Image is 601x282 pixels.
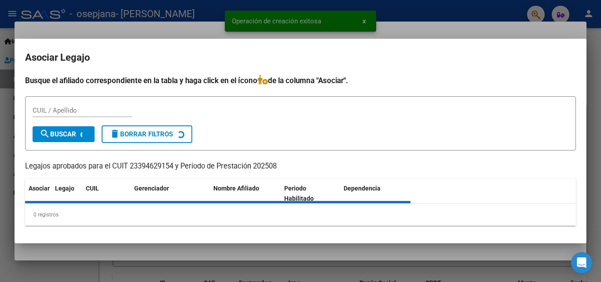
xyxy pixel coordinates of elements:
[110,128,120,139] mat-icon: delete
[86,185,99,192] span: CUIL
[33,126,95,142] button: Buscar
[213,185,259,192] span: Nombre Afiliado
[25,161,576,172] p: Legajos aprobados para el CUIT 23394629154 y Período de Prestación 202508
[131,179,210,208] datatable-header-cell: Gerenciador
[25,49,576,66] h2: Asociar Legajo
[210,179,281,208] datatable-header-cell: Nombre Afiliado
[40,130,76,138] span: Buscar
[134,185,169,192] span: Gerenciador
[571,252,592,273] div: Open Intercom Messenger
[40,128,50,139] mat-icon: search
[25,179,51,208] datatable-header-cell: Asociar
[102,125,192,143] button: Borrar Filtros
[281,179,340,208] datatable-header-cell: Periodo Habilitado
[29,185,50,192] span: Asociar
[110,130,173,138] span: Borrar Filtros
[344,185,381,192] span: Dependencia
[51,179,82,208] datatable-header-cell: Legajo
[25,204,576,226] div: 0 registros
[82,179,131,208] datatable-header-cell: CUIL
[25,75,576,86] h4: Busque el afiliado correspondiente en la tabla y haga click en el ícono de la columna "Asociar".
[284,185,314,202] span: Periodo Habilitado
[55,185,74,192] span: Legajo
[340,179,411,208] datatable-header-cell: Dependencia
